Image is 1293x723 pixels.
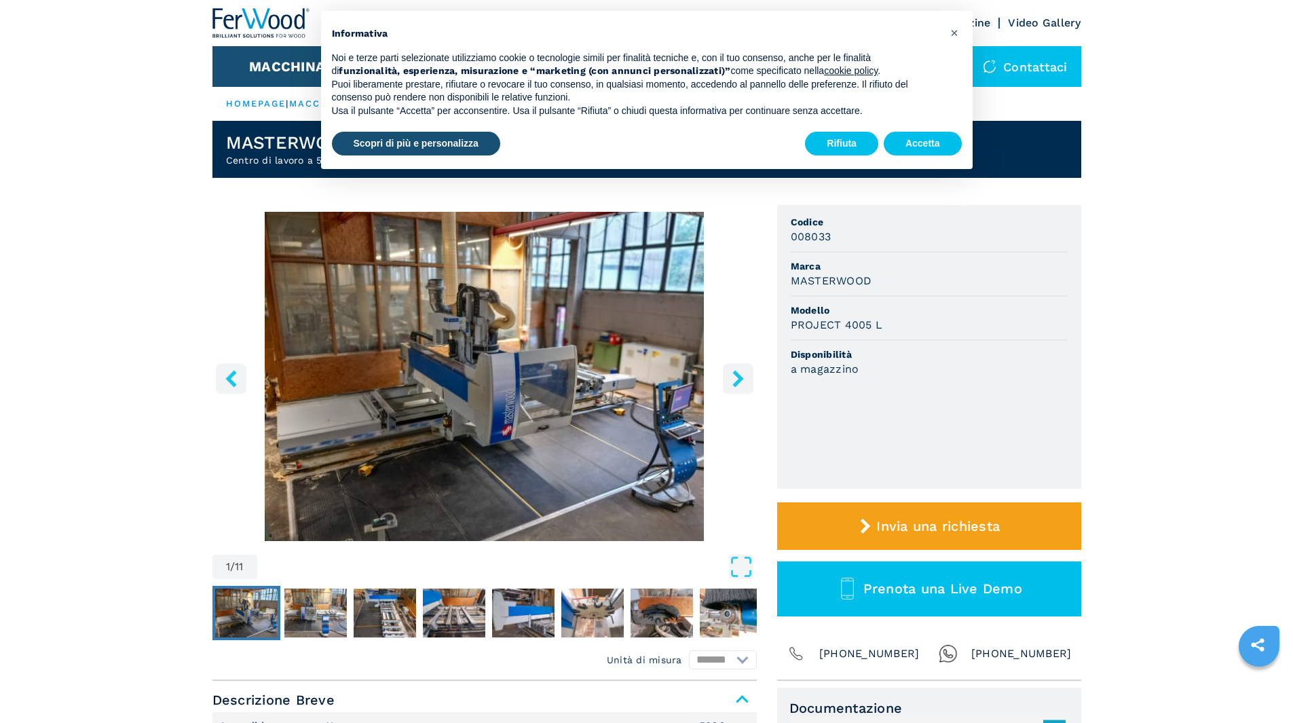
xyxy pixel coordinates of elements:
span: | [286,98,288,109]
span: Disponibilità [791,348,1068,361]
button: Go to Slide 7 [628,586,696,640]
div: Contattaci [969,46,1081,87]
button: right-button [723,363,753,394]
button: Go to Slide 2 [282,586,350,640]
img: 7d79b3d26e89dd756247d8b3542436e1 [631,589,693,637]
span: 11 [235,561,244,572]
img: d4944341dc5b95eec2ec4b2defdf9746 [561,589,624,637]
img: bc8d546f5c55cd85eba3a761b1555bd4 [284,589,347,637]
a: sharethis [1241,628,1275,662]
img: Ferwood [212,8,310,38]
button: Go to Slide 5 [489,586,557,640]
button: Scopri di più e personalizza [332,132,500,156]
button: Open Fullscreen [261,555,753,579]
img: Centro di lavoro a 5 assi MASTERWOOD PROJECT 4005 L [212,212,757,541]
h3: 008033 [791,229,831,244]
h2: Informativa [332,27,940,41]
h3: PROJECT 4005 L [791,317,883,333]
img: Contattaci [983,60,996,73]
button: Go to Slide 1 [212,586,280,640]
iframe: Chat [1235,662,1283,713]
img: 13ee6f138ae31b2eebb01ffd85f2f467 [215,589,278,637]
span: [PHONE_NUMBER] [819,644,920,663]
button: Accetta [884,132,962,156]
p: Puoi liberamente prestare, rifiutare o revocare il tuo consenso, in qualsiasi momento, accedendo ... [332,78,940,105]
span: Codice [791,215,1068,229]
button: Go to Slide 4 [420,586,488,640]
a: cookie policy [824,65,878,76]
span: Marca [791,259,1068,273]
h2: Centro di lavoro a 5 assi [226,153,522,167]
button: Go to Slide 3 [351,586,419,640]
img: Phone [787,644,806,663]
span: / [230,561,235,572]
span: Invia una richiesta [876,518,1000,534]
em: Unità di misura [607,653,682,667]
div: Go to Slide 1 [212,212,757,541]
span: Descrizione Breve [212,688,757,712]
span: 1 [226,561,230,572]
img: 43dd3e71b7fe468ef728e5257a3ed3f7 [354,589,416,637]
p: Noi e terze parti selezionate utilizziamo cookie o tecnologie simili per finalità tecniche e, con... [332,52,940,78]
span: Documentazione [789,700,1069,716]
span: × [950,24,958,41]
h3: MASTERWOOD [791,273,872,289]
a: Video Gallery [1008,16,1081,29]
button: left-button [216,363,246,394]
button: Prenota una Live Demo [777,561,1081,616]
h1: MASTERWOOD - PROJECT 4005 L [226,132,522,153]
img: ba99369bbbd73e9002b075d805eebadf [700,589,762,637]
button: Rifiuta [805,132,878,156]
a: HOMEPAGE [226,98,286,109]
button: Chiudi questa informativa [944,22,966,43]
h3: a magazzino [791,361,859,377]
button: Invia una richiesta [777,502,1081,550]
p: Usa il pulsante “Accetta” per acconsentire. Usa il pulsante “Rifiuta” o chiudi questa informativa... [332,105,940,118]
strong: funzionalità, esperienza, misurazione e “marketing (con annunci personalizzati)” [339,65,730,76]
img: Whatsapp [939,644,958,663]
button: Go to Slide 8 [697,586,765,640]
a: macchinari [289,98,360,109]
span: Modello [791,303,1068,317]
span: Prenota una Live Demo [863,580,1022,597]
button: Go to Slide 6 [559,586,626,640]
img: f1e65dec378694858c145750ee2a4639 [423,589,485,637]
nav: Thumbnail Navigation [212,586,757,640]
img: 01ce989423582adcb091cafef4056429 [492,589,555,637]
button: Macchinari [249,58,339,75]
span: [PHONE_NUMBER] [971,644,1072,663]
